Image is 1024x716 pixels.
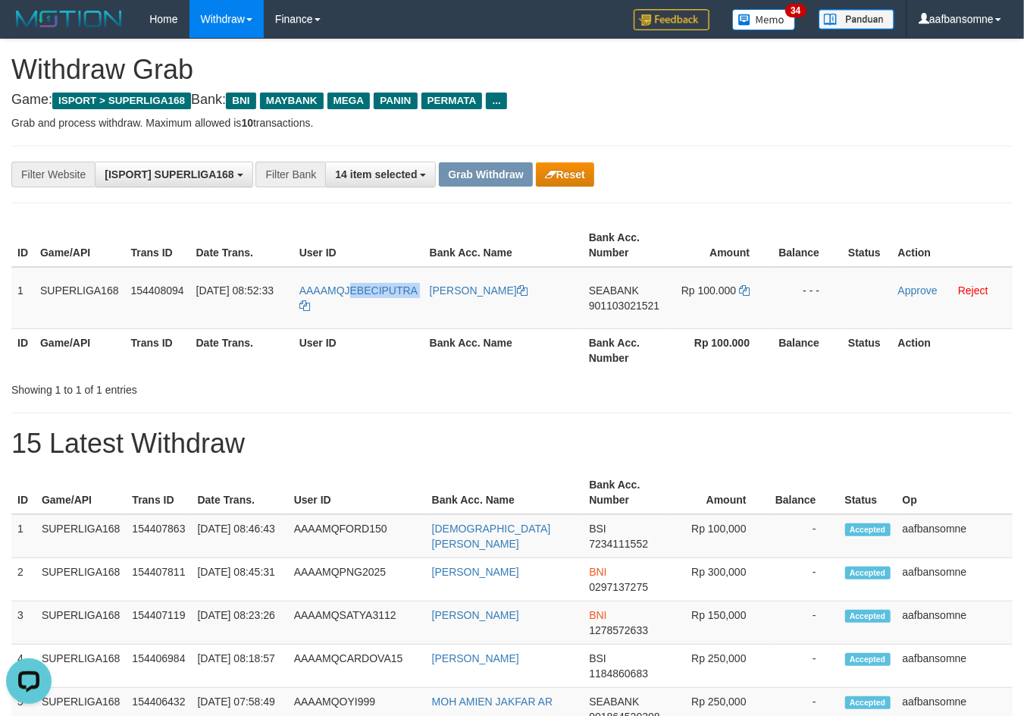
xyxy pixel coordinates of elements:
[11,162,95,187] div: Filter Website
[424,224,583,267] th: Bank Acc. Name
[589,284,639,297] span: SEABANK
[105,168,233,181] span: [ISPORT] SUPERLIGA168
[670,601,769,645] td: Rp 150,000
[36,471,127,514] th: Game/API
[785,4,806,17] span: 34
[732,9,796,30] img: Button%20Memo.svg
[842,224,892,267] th: Status
[897,645,1013,688] td: aafbansomne
[842,328,892,372] th: Status
[95,162,252,187] button: [ISPORT] SUPERLIGA168
[11,8,127,30] img: MOTION_logo.png
[670,514,769,558] td: Rp 100,000
[589,581,648,593] span: Copy 0297137275 to clipboard
[536,162,594,187] button: Reset
[52,93,191,109] span: ISPORT > SUPERLIGA168
[190,328,293,372] th: Date Trans.
[670,328,772,372] th: Rp 100.000
[583,471,670,514] th: Bank Acc. Number
[255,162,325,187] div: Filter Bank
[839,471,897,514] th: Status
[432,652,519,664] a: [PERSON_NAME]
[589,696,639,708] span: SEABANK
[260,93,324,109] span: MAYBANK
[125,328,190,372] th: Trans ID
[293,224,424,267] th: User ID
[36,601,127,645] td: SUPERLIGA168
[126,471,191,514] th: Trans ID
[589,538,648,550] span: Copy 7234111552 to clipboard
[190,224,293,267] th: Date Trans.
[299,284,418,297] span: AAAAMQJEBECIPUTRA
[11,376,415,397] div: Showing 1 to 1 of 1 entries
[589,300,659,312] span: Copy 901103021521 to clipboard
[11,55,1013,85] h1: Withdraw Grab
[892,328,1013,372] th: Action
[196,284,274,297] span: [DATE] 08:52:33
[293,328,424,372] th: User ID
[126,558,191,601] td: 154407811
[819,9,894,30] img: panduan.png
[241,117,253,129] strong: 10
[589,523,606,535] span: BSI
[772,224,842,267] th: Balance
[288,558,426,601] td: AAAAMQPNG2025
[769,645,839,688] td: -
[845,610,891,623] span: Accepted
[769,471,839,514] th: Balance
[486,93,506,109] span: ...
[191,558,287,601] td: [DATE] 08:45:31
[670,645,769,688] td: Rp 250,000
[288,471,426,514] th: User ID
[34,328,125,372] th: Game/API
[589,652,606,664] span: BSI
[126,601,191,645] td: 154407119
[589,667,648,680] span: Copy 1184860683 to clipboard
[11,93,1013,108] h4: Game: Bank:
[36,514,127,558] td: SUPERLIGA168
[11,224,34,267] th: ID
[769,558,839,601] td: -
[288,601,426,645] td: AAAAMQSATYA3112
[430,284,528,297] a: [PERSON_NAME]
[226,93,255,109] span: BNI
[288,514,426,558] td: AAAAMQFORD150
[34,267,125,329] td: SUPERLIGA168
[126,514,191,558] td: 154407863
[958,284,988,297] a: Reject
[898,284,938,297] a: Approve
[845,523,891,536] span: Accepted
[670,471,769,514] th: Amount
[589,566,606,578] span: BNI
[11,429,1013,459] h1: 15 Latest Withdraw
[426,471,584,514] th: Bank Acc. Name
[191,645,287,688] td: [DATE] 08:18:57
[325,162,436,187] button: 14 item selected
[6,6,52,52] button: Open LiveChat chat widget
[11,267,34,329] td: 1
[739,284,750,297] a: Copy 100000 to clipboard
[681,284,736,297] span: Rp 100.000
[772,267,842,329] td: - - -
[769,514,839,558] td: -
[424,328,583,372] th: Bank Acc. Name
[772,328,842,372] th: Balance
[288,645,426,688] td: AAAAMQCARDOVA15
[432,523,551,550] a: [DEMOGRAPHIC_DATA][PERSON_NAME]
[11,115,1013,130] p: Grab and process withdraw. Maximum allowed is transactions.
[670,558,769,601] td: Rp 300,000
[892,224,1013,267] th: Action
[897,471,1013,514] th: Op
[769,601,839,645] td: -
[432,609,519,621] a: [PERSON_NAME]
[589,624,648,636] span: Copy 1278572633 to clipboard
[11,558,36,601] td: 2
[897,601,1013,645] td: aafbansomne
[335,168,417,181] span: 14 item selected
[432,696,553,708] a: MOH AMIEN JAKFAR AR
[589,609,606,621] span: BNI
[845,567,891,579] span: Accepted
[439,162,532,187] button: Grab Withdraw
[36,645,127,688] td: SUPERLIGA168
[11,514,36,558] td: 1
